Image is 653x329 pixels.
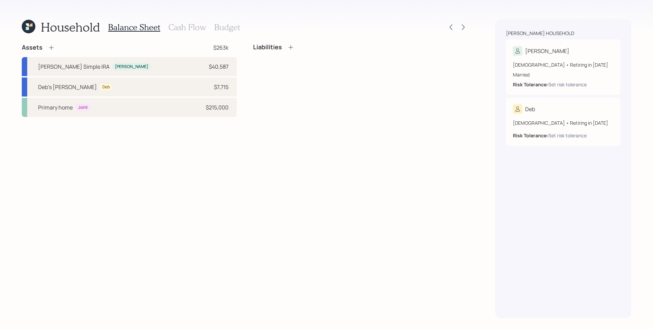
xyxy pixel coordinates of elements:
div: Joint [78,105,88,110]
div: [PERSON_NAME] Simple IRA [38,63,110,71]
div: $215,000 [206,103,229,111]
h1: Household [41,20,100,34]
div: $7,715 [214,83,229,91]
h3: Balance Sheet [108,22,160,32]
div: $263k [213,44,229,52]
h4: Liabilities [253,44,282,51]
b: Risk Tolerance: [513,132,548,139]
div: Deb [525,105,535,113]
div: Set risk tolerance [548,81,587,88]
div: Married [513,71,614,78]
b: Risk Tolerance: [513,81,548,88]
div: [PERSON_NAME] household [506,30,574,37]
div: Set risk tolerance [548,132,587,139]
div: Primary home [38,103,73,111]
div: [DEMOGRAPHIC_DATA] • Retiring in [DATE] [513,119,614,126]
div: [PERSON_NAME] [115,64,148,70]
div: [PERSON_NAME] [525,47,569,55]
div: [DEMOGRAPHIC_DATA] • Retiring in [DATE] [513,61,614,68]
h3: Budget [214,22,240,32]
div: Deb's [PERSON_NAME] [38,83,97,91]
h3: Cash Flow [168,22,206,32]
h4: Assets [22,44,43,51]
div: Deb [102,84,110,90]
div: $40,587 [209,63,229,71]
